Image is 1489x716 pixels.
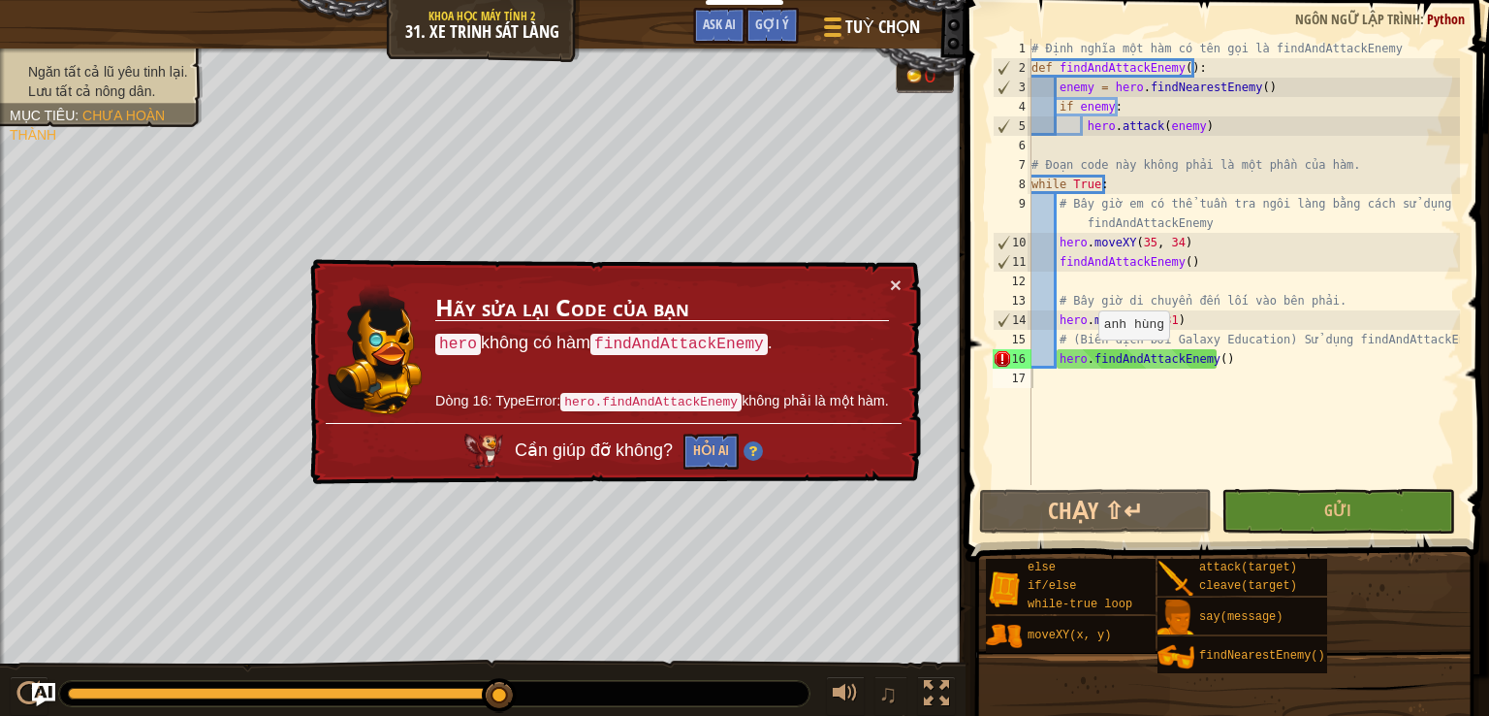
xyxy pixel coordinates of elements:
[1324,500,1351,521] span: Gửi
[1104,317,1164,332] code: anh hùng
[755,15,789,33] span: Gợi ý
[435,331,889,356] p: không có hàm .
[993,369,1031,388] div: 17
[993,97,1031,116] div: 4
[435,295,889,322] h3: Hãy sửa lại Code của bạn
[925,66,944,87] div: 0
[993,136,1031,155] div: 6
[993,39,1031,58] div: 1
[979,489,1212,534] button: Chạy ⇧↵
[994,116,1031,136] div: 5
[1028,598,1132,611] span: while-true loop
[890,275,902,295] button: ×
[1295,10,1420,28] span: Ngôn ngữ lập trình
[1028,629,1111,642] span: moveXY(x, y)
[32,683,55,706] button: Ask AI
[878,679,898,708] span: ♫
[896,60,954,93] div: Team 'humans' has 0 gold.
[993,330,1031,349] div: 15
[10,81,188,101] li: Lưu tất cả nông dân.
[10,676,48,716] button: Ctrl + P: Play
[993,291,1031,310] div: 13
[464,434,503,469] img: AI
[993,155,1031,175] div: 7
[993,175,1031,194] div: 8
[1199,579,1297,593] span: cleave(target)
[435,334,481,355] code: hero
[826,676,865,716] button: Tùy chỉnh âm lượng
[994,310,1031,330] div: 14
[986,618,1023,655] img: portrait.png
[515,440,678,460] span: Cần giúp đỡ không?
[1199,561,1297,574] span: attack(target)
[994,252,1031,272] div: 11
[874,676,907,716] button: ♫
[10,108,75,123] span: Mục tiêu
[28,83,155,99] span: Lưu tất cả nông dân.
[693,8,745,44] button: Ask AI
[1420,10,1427,28] span: :
[1157,638,1194,675] img: portrait.png
[986,570,1023,607] img: portrait.png
[28,64,188,80] span: Ngăn tất cả lũ yêu tinh lại.
[1028,579,1076,593] span: if/else
[10,62,188,81] li: Ngăn tất cả lũ yêu tinh lại.
[1221,489,1454,534] button: Gửi
[994,58,1031,78] div: 2
[75,108,82,123] span: :
[993,194,1031,233] div: 9
[683,434,739,470] button: Hỏi AI
[1157,561,1194,598] img: portrait.png
[994,78,1031,97] div: 3
[590,334,768,355] code: findAndAttackEnemy
[917,676,956,716] button: Bật tắt chế độ toàn màn hình
[744,441,763,461] img: Hint
[1028,561,1056,574] span: else
[1427,10,1465,28] span: Python
[10,108,165,143] span: Chưa hoàn thành
[993,272,1031,291] div: 12
[327,281,424,415] img: duck_ritic.png
[845,15,920,40] span: Tuỳ chọn
[1199,649,1325,663] span: findNearestEnemy()
[435,391,889,412] p: Dòng 16: TypeError: không phải là một hàm.
[1157,600,1194,636] img: portrait.png
[993,349,1031,369] div: 16
[703,15,736,33] span: Ask AI
[994,233,1031,252] div: 10
[1199,610,1283,624] span: say(message)
[808,8,932,53] button: Tuỳ chọn
[560,393,742,411] code: hero.findAndAttackEnemy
